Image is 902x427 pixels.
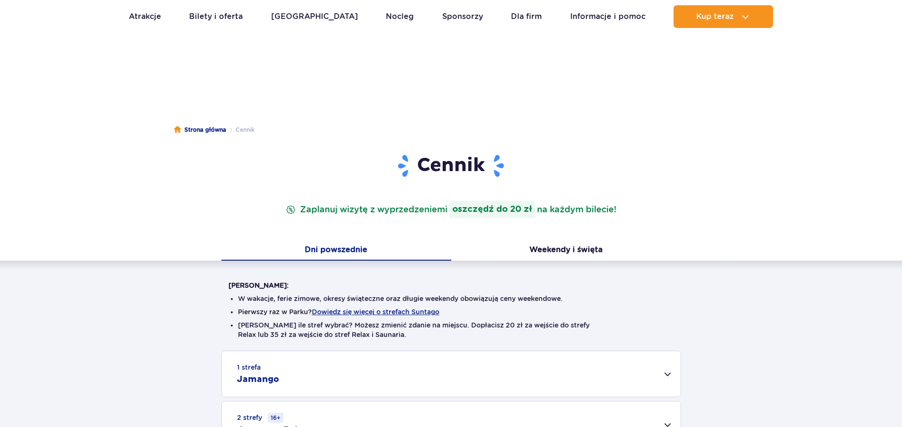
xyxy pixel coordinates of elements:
[511,5,542,28] a: Dla firm
[221,241,451,261] button: Dni powszednie
[189,5,243,28] a: Bilety i oferta
[174,125,226,135] a: Strona główna
[238,294,665,303] li: W wakacje, ferie zimowe, okresy świąteczne oraz długie weekendy obowiązują ceny weekendowe.
[442,5,483,28] a: Sponsorzy
[449,201,535,218] strong: oszczędź do 20 zł
[271,5,358,28] a: [GEOGRAPHIC_DATA]
[451,241,681,261] button: Weekendy i święta
[284,201,618,218] p: Zaplanuj wizytę z wyprzedzeniem na każdym bilecie!
[228,282,289,289] strong: [PERSON_NAME]:
[226,125,255,135] li: Cennik
[696,12,734,21] span: Kup teraz
[268,413,283,423] small: 16+
[237,363,261,372] small: 1 strefa
[570,5,646,28] a: Informacje i pomoc
[312,308,439,316] button: Dowiedz się więcej o strefach Suntago
[228,154,674,178] h1: Cennik
[238,320,665,339] li: [PERSON_NAME] ile stref wybrać? Możesz zmienić zdanie na miejscu. Dopłacisz 20 zł za wejście do s...
[237,374,279,385] h2: Jamango
[129,5,161,28] a: Atrakcje
[386,5,414,28] a: Nocleg
[674,5,773,28] button: Kup teraz
[238,307,665,317] li: Pierwszy raz w Parku?
[237,413,283,423] small: 2 strefy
